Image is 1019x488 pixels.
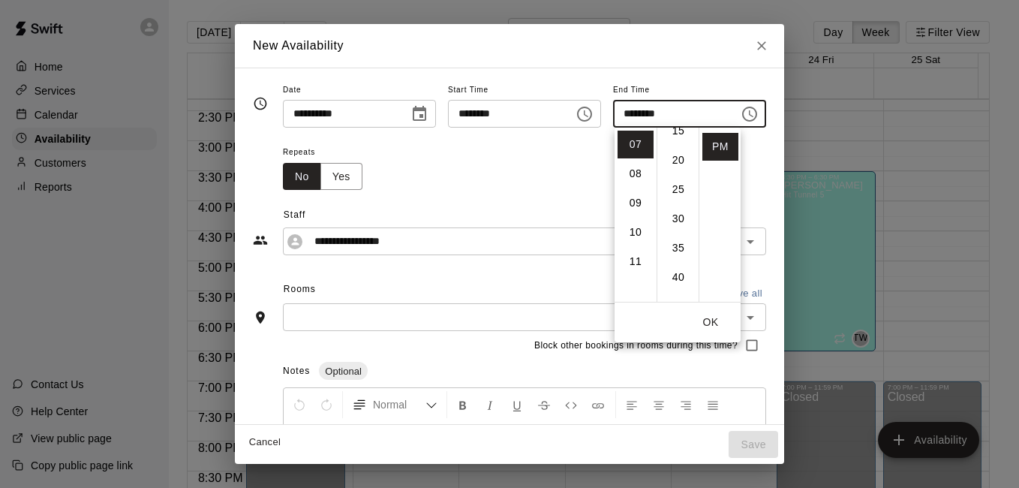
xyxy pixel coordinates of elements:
li: 25 minutes [660,176,696,203]
span: Start Time [448,80,601,101]
button: Insert Link [585,391,611,418]
button: Choose time, selected time is 7:00 PM [735,99,765,129]
span: Staff [284,203,766,227]
li: 35 minutes [660,234,696,262]
button: Redo [314,391,339,418]
ul: Select minutes [657,128,699,302]
ul: Select meridiem [699,128,741,302]
button: Justify Align [700,391,726,418]
button: Formatting Options [346,391,443,418]
li: 9 hours [618,189,654,217]
button: Yes [320,163,362,191]
button: OK [687,309,735,336]
svg: Rooms [253,310,268,325]
span: End Time [613,80,766,101]
span: Normal [373,397,425,412]
button: Format Strikethrough [531,391,557,418]
button: Cancel [241,431,289,454]
button: Format Italics [477,391,503,418]
ul: Select hours [615,128,657,302]
li: 8 hours [618,160,654,188]
span: Block other bookings in rooms during this time? [534,339,738,354]
span: Date [283,80,436,101]
li: 45 minutes [660,293,696,321]
li: 15 minutes [660,117,696,145]
svg: Staff [253,233,268,248]
button: Insert Code [558,391,584,418]
span: Rooms [284,284,316,294]
button: Open [740,231,761,252]
li: 30 minutes [660,205,696,233]
button: Right Align [673,391,699,418]
button: Close [748,32,775,59]
li: 7 hours [618,131,654,158]
li: 10 hours [618,218,654,246]
li: 20 minutes [660,146,696,174]
span: Repeats [283,143,374,163]
button: Format Underline [504,391,530,418]
svg: Timing [253,96,268,111]
span: Notes [283,366,310,376]
button: No [283,163,321,191]
li: PM [702,133,738,161]
button: Center Align [646,391,672,418]
div: outlined button group [283,163,362,191]
button: Undo [287,391,312,418]
li: 40 minutes [660,264,696,291]
button: Left Align [619,391,645,418]
button: Choose date, selected date is Oct 20, 2025 [404,99,434,129]
li: 11 hours [618,248,654,276]
h6: New Availability [253,36,344,56]
button: Choose time, selected time is 6:30 PM [570,99,600,129]
button: Format Bold [450,391,476,418]
span: Optional [319,366,367,377]
button: Open [740,307,761,328]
